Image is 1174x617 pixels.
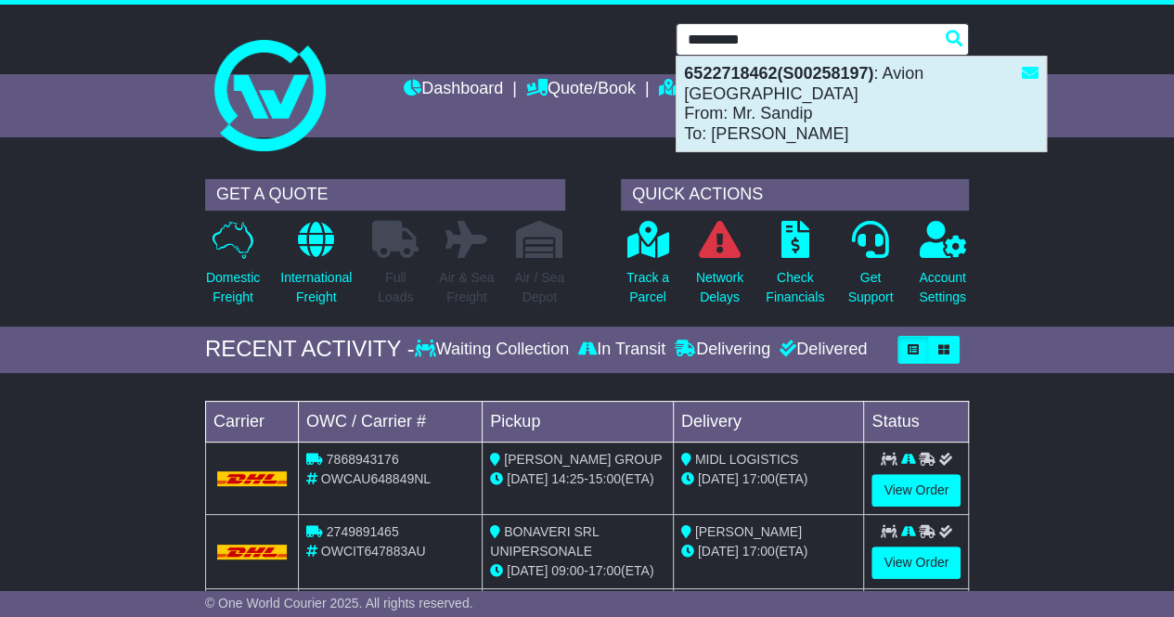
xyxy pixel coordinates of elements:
span: 09:00 [551,563,584,578]
div: QUICK ACTIONS [621,179,969,211]
td: Delivery [673,401,864,442]
a: View Order [871,474,961,507]
p: Air & Sea Freight [439,268,494,307]
p: Track a Parcel [626,268,669,307]
td: OWC / Carrier # [298,401,482,442]
a: Quote/Book [526,74,636,106]
td: Carrier [205,401,298,442]
span: 14:25 [551,471,584,486]
img: DHL.png [217,545,287,559]
img: DHL.png [217,471,287,486]
a: Dashboard [404,74,503,106]
a: Tracking [659,74,741,106]
p: Network Delays [696,268,743,307]
p: Full Loads [372,268,419,307]
span: © One World Courier 2025. All rights reserved. [205,596,473,611]
div: : Avion [GEOGRAPHIC_DATA] From: Mr. Sandip To: [PERSON_NAME] [677,57,1046,151]
div: Delivering [670,340,775,360]
div: RECENT ACTIVITY - [205,336,415,363]
span: [DATE] [698,471,739,486]
span: OWCIT647883AU [321,544,426,559]
span: [PERSON_NAME] [695,524,802,539]
a: Track aParcel [626,220,670,317]
a: DomesticFreight [205,220,261,317]
div: - (ETA) [490,469,665,489]
span: 17:00 [588,563,621,578]
div: (ETA) [681,542,857,561]
a: AccountSettings [918,220,967,317]
span: 17:00 [742,471,775,486]
a: CheckFinancials [765,220,825,317]
span: 17:00 [742,544,775,559]
div: (ETA) [681,469,857,489]
span: 15:00 [588,471,621,486]
a: InternationalFreight [279,220,353,317]
p: Account Settings [919,268,966,307]
span: BONAVERI SRL UNIPERSONALE [490,524,599,559]
p: International Freight [280,268,352,307]
a: View Order [871,546,961,579]
a: GetSupport [846,220,894,317]
strong: 6522718462(S00258197) [684,64,873,83]
a: NetworkDelays [695,220,744,317]
td: Status [864,401,969,442]
span: 2749891465 [327,524,399,539]
span: [DATE] [507,471,548,486]
span: 7868943176 [327,452,399,467]
span: MIDL LOGISTICS [695,452,799,467]
div: Delivered [775,340,867,360]
div: - (ETA) [490,561,665,581]
td: Pickup [483,401,674,442]
span: [DATE] [507,563,548,578]
span: [DATE] [698,544,739,559]
p: Get Support [847,268,893,307]
p: Air / Sea Depot [514,268,564,307]
span: [PERSON_NAME] GROUP [504,452,662,467]
p: Check Financials [766,268,824,307]
div: GET A QUOTE [205,179,565,211]
span: OWCAU648849NL [321,471,431,486]
div: In Transit [574,340,670,360]
p: Domestic Freight [206,268,260,307]
div: Waiting Collection [415,340,574,360]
